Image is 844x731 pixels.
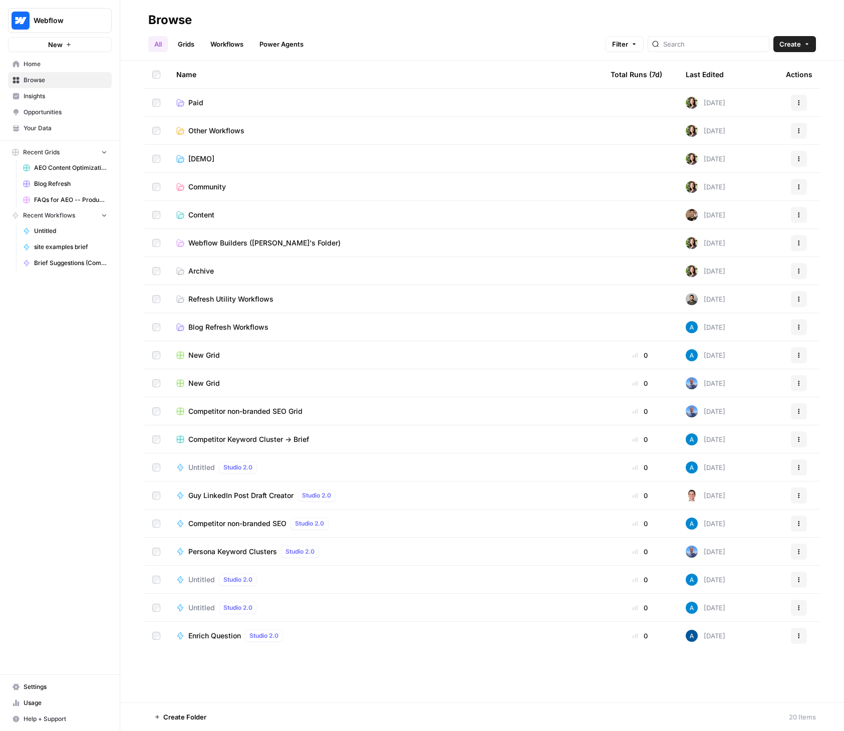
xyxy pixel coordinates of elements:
[24,698,107,707] span: Usage
[611,378,670,388] div: 0
[34,242,107,252] span: site examples brief
[686,265,725,277] div: [DATE]
[686,630,725,642] div: [DATE]
[686,181,698,193] img: tfqcqvankhknr4alfzf7rpur2gif
[19,223,112,239] a: Untitled
[176,154,595,164] a: [DEMO]
[786,61,812,88] div: Actions
[611,462,670,472] div: 0
[23,148,60,157] span: Recent Grids
[24,76,107,85] span: Browse
[19,255,112,271] a: Brief Suggestions (Competitive Gap Analysis)
[8,679,112,695] a: Settings
[8,208,112,223] button: Recent Workflows
[148,709,212,725] button: Create Folder
[188,603,215,613] span: Untitled
[686,433,698,445] img: o3cqybgnmipr355j8nz4zpq1mc6x
[686,602,725,614] div: [DATE]
[188,575,215,585] span: Untitled
[176,322,595,332] a: Blog Refresh Workflows
[24,108,107,117] span: Opportunities
[176,490,595,502] a: Guy LinkedIn Post Draft CreatorStudio 2.0
[188,434,309,444] span: Competitor Keyword Cluster -> Brief
[34,226,107,235] span: Untitled
[611,519,670,529] div: 0
[223,603,252,612] span: Studio 2.0
[188,210,214,220] span: Content
[34,195,107,204] span: FAQs for AEO -- Product/Features Pages Grid
[606,36,644,52] button: Filter
[176,378,595,388] a: New Grid
[188,322,268,332] span: Blog Refresh Workflows
[8,37,112,52] button: New
[686,209,698,221] img: 36rz0nf6lyfqsoxlb67712aiq2cf
[779,39,801,49] span: Create
[611,61,662,88] div: Total Runs (7d)
[8,695,112,711] a: Usage
[188,631,241,641] span: Enrich Question
[611,547,670,557] div: 0
[188,266,214,276] span: Archive
[686,377,725,389] div: [DATE]
[176,574,595,586] a: UntitledStudio 2.0
[24,124,107,133] span: Your Data
[686,490,725,502] div: [DATE]
[8,8,112,33] button: Workspace: Webflow
[686,461,698,473] img: o3cqybgnmipr355j8nz4zpq1mc6x
[612,39,628,49] span: Filter
[163,712,206,722] span: Create Folder
[686,490,698,502] img: 6qk22n3t0q8wsueizuvouuonwy8t
[188,406,303,416] span: Competitor non-branded SEO Grid
[8,120,112,136] a: Your Data
[686,377,698,389] img: 7bc35wype9rgbomcem5uxsgt1y12
[188,238,341,248] span: Webflow Builders ([PERSON_NAME]'s Folder)
[611,350,670,360] div: 0
[686,125,725,137] div: [DATE]
[34,259,107,268] span: Brief Suggestions (Competitive Gap Analysis)
[24,92,107,101] span: Insights
[611,575,670,585] div: 0
[176,518,595,530] a: Competitor non-branded SEOStudio 2.0
[686,461,725,473] div: [DATE]
[34,16,94,26] span: Webflow
[286,547,315,556] span: Studio 2.0
[188,378,220,388] span: New Grid
[773,36,816,52] button: Create
[176,630,595,642] a: Enrich QuestionStudio 2.0
[24,60,107,69] span: Home
[176,210,595,220] a: Content
[176,294,595,304] a: Refresh Utility Workflows
[686,546,725,558] div: [DATE]
[176,61,595,88] div: Name
[686,293,698,305] img: 16hj2zu27bdcdvv6x26f6v9ttfr9
[176,126,595,136] a: Other Workflows
[686,630,698,642] img: he81ibor8lsei4p3qvg4ugbvimgp
[686,97,725,109] div: [DATE]
[686,293,725,305] div: [DATE]
[663,39,765,49] input: Search
[611,631,670,641] div: 0
[686,574,698,586] img: o3cqybgnmipr355j8nz4zpq1mc6x
[8,56,112,72] a: Home
[611,406,670,416] div: 0
[8,88,112,104] a: Insights
[148,36,168,52] a: All
[176,182,595,192] a: Community
[176,98,595,108] a: Paid
[611,491,670,501] div: 0
[172,36,200,52] a: Grids
[686,546,698,558] img: 7bc35wype9rgbomcem5uxsgt1y12
[176,238,595,248] a: Webflow Builders ([PERSON_NAME]'s Folder)
[686,181,725,193] div: [DATE]
[176,546,595,558] a: Persona Keyword ClustersStudio 2.0
[8,145,112,160] button: Recent Grids
[686,237,725,249] div: [DATE]
[176,461,595,473] a: UntitledStudio 2.0
[686,209,725,221] div: [DATE]
[176,266,595,276] a: Archive
[686,153,698,165] img: tfqcqvankhknr4alfzf7rpur2gif
[686,265,698,277] img: tfqcqvankhknr4alfzf7rpur2gif
[188,462,215,472] span: Untitled
[686,349,698,361] img: o3cqybgnmipr355j8nz4zpq1mc6x
[188,294,273,304] span: Refresh Utility Workflows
